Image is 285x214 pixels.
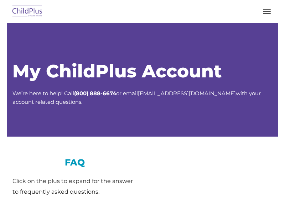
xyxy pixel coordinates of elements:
strong: ( [74,90,76,97]
img: ChildPlus by Procare Solutions [11,3,44,20]
a: [EMAIL_ADDRESS][DOMAIN_NAME] [138,90,236,97]
strong: 800) 888-6674 [76,90,116,97]
div: Click on the plus to expand for the answer to frequently asked questions. [12,176,137,197]
h3: FAQ [12,158,137,167]
span: My ChildPlus Account [12,60,222,82]
span: We’re here to help! Call or email with your account related questions. [12,90,261,105]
